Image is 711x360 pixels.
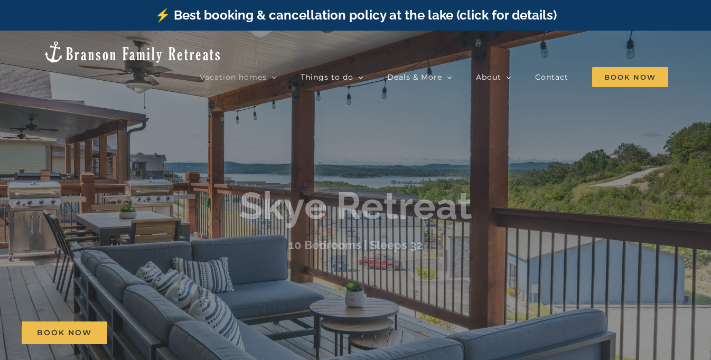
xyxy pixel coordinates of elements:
a: Deals & More [387,67,452,88]
span: Contact [535,73,568,81]
nav: Main Menu [200,67,668,88]
a: About [476,67,511,88]
span: Vacation homes [200,73,267,81]
a: Book Now [22,321,107,344]
span: Things to do [301,73,353,81]
span: Deals & More [387,73,442,81]
a: ⚡️ Best booking & cancellation policy at the lake (click for details) [155,7,557,23]
span: About [476,73,501,81]
a: Contact [535,67,568,88]
span: Book Now [592,67,668,87]
img: Branson Family Retreats Logo [43,40,222,64]
a: Vacation homes [200,67,277,88]
h3: 10 Bedrooms | Sleeps 32 [288,238,423,252]
a: Things to do [301,67,363,88]
span: Book Now [37,328,92,337]
b: Skye Retreat [239,183,472,228]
